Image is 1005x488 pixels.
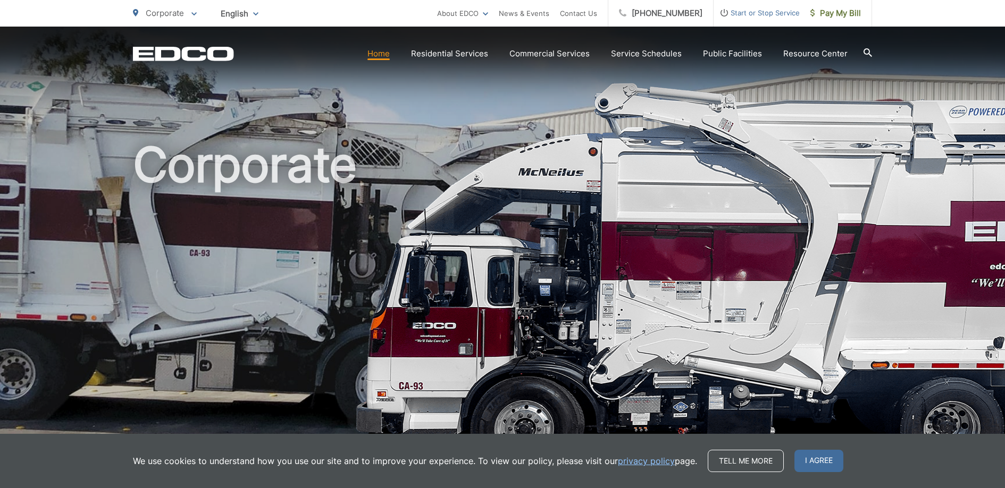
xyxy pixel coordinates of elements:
[499,7,549,20] a: News & Events
[611,47,682,60] a: Service Schedules
[703,47,762,60] a: Public Facilities
[133,138,872,475] h1: Corporate
[783,47,848,60] a: Resource Center
[560,7,597,20] a: Contact Us
[794,450,843,472] span: I agree
[437,7,488,20] a: About EDCO
[618,455,675,467] a: privacy policy
[509,47,590,60] a: Commercial Services
[411,47,488,60] a: Residential Services
[133,46,234,61] a: EDCD logo. Return to the homepage.
[810,7,861,20] span: Pay My Bill
[708,450,784,472] a: Tell me more
[367,47,390,60] a: Home
[133,455,697,467] p: We use cookies to understand how you use our site and to improve your experience. To view our pol...
[146,8,184,18] span: Corporate
[213,4,266,23] span: English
